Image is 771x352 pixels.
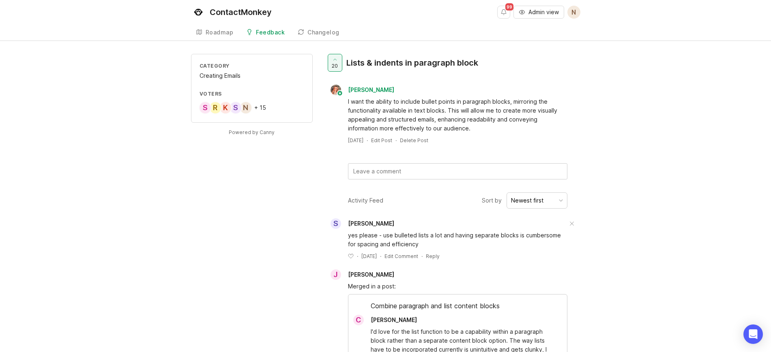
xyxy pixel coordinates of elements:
a: Changelog [293,24,344,41]
div: S [331,218,341,229]
div: N [239,101,252,114]
div: Feedback [256,30,285,35]
div: Roadmap [206,30,234,35]
div: Category [200,62,304,69]
span: 20 [332,62,338,69]
div: Voters [200,90,304,97]
a: Feedback [241,24,290,41]
a: Powered by Canny [228,128,276,137]
div: C [353,315,364,325]
div: · [357,253,358,260]
div: yes please - use bulleted lists a lot and having separate blocks is cumbersome for spacing and ef... [348,231,567,249]
div: · [380,253,381,260]
span: [PERSON_NAME] [348,271,394,278]
div: · [395,137,397,144]
span: N [571,7,576,17]
div: Combine paragraph and list content blocks [348,301,567,315]
span: Admin view [528,8,559,16]
button: Notifications [497,6,510,19]
span: [PERSON_NAME] [348,220,394,227]
div: K [219,101,232,114]
div: · [367,137,368,144]
div: Creating Emails [200,71,304,80]
a: Roadmap [191,24,238,41]
div: Edit Comment [384,253,418,260]
div: R [209,101,222,114]
div: Changelog [307,30,339,35]
a: Bronwen W[PERSON_NAME] [326,85,401,95]
div: I want the ability to include bullet points in paragraph blocks, mirroring the functionality avai... [348,97,567,133]
a: J[PERSON_NAME] [326,269,401,280]
div: Activity Feed [348,196,383,205]
button: N [567,6,580,19]
span: Sort by [482,196,502,205]
button: Admin view [513,6,564,19]
img: Bronwen W [328,85,344,95]
div: Newest first [511,196,543,205]
span: 99 [505,3,513,11]
img: ContactMonkey logo [191,5,206,19]
a: S[PERSON_NAME] [326,218,394,229]
div: J [331,269,341,280]
time: [DATE] [361,253,377,259]
div: Open Intercom Messenger [743,324,763,344]
a: [DATE] [348,137,363,144]
span: [PERSON_NAME] [371,316,417,323]
span: [PERSON_NAME] [348,86,394,93]
div: S [229,101,242,114]
div: Edit Post [371,137,392,144]
div: Merged in a post: [348,282,567,291]
button: 20 [328,54,342,72]
div: Reply [426,253,440,260]
img: member badge [337,90,343,96]
div: · [421,253,423,260]
div: + 15 [254,105,266,111]
div: S [199,101,212,114]
div: Lists & indents in paragraph block [346,57,478,68]
a: C[PERSON_NAME] [348,315,423,325]
div: ContactMonkey [210,8,272,16]
div: Delete Post [400,137,428,144]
